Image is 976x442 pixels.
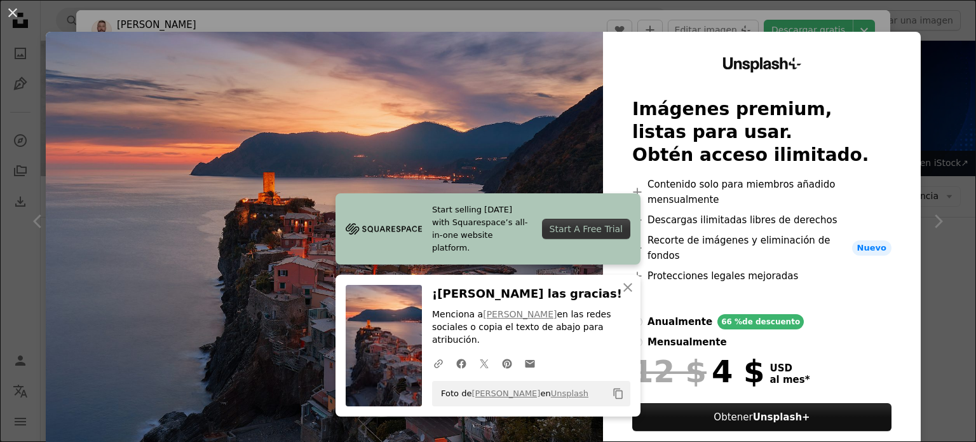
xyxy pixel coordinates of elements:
button: Copiar al portapapeles [607,383,629,404]
span: USD [770,363,810,374]
span: al mes * [770,374,810,385]
a: Comparte por correo electrónico [518,350,541,376]
div: 4 $ [632,355,764,388]
li: Contenido solo para miembros añadido mensualmente [632,177,891,207]
li: Recorte de imágenes y eliminación de fondos [632,233,891,263]
a: Comparte en Pinterest [496,350,518,376]
p: Menciona a en las redes sociales o copia el texto de abajo para atribución. [432,308,630,347]
a: [PERSON_NAME] [483,309,557,319]
button: ObtenerUnsplash+ [632,403,891,431]
a: Comparte en Twitter [473,350,496,376]
div: 66 % de descuento [717,314,804,329]
a: Unsplash [551,389,588,398]
div: anualmente [647,314,712,329]
a: Start selling [DATE] with Squarespace’s all-in-one website platform.Start A Free Trial [335,193,640,265]
span: Foto de en [435,383,588,404]
div: Start A Free Trial [542,219,630,239]
span: Start selling [DATE] with Squarespace’s all-in-one website platform. [432,204,532,254]
h2: Imágenes premium, listas para usar. Obtén acceso ilimitado. [632,98,891,167]
span: Nuevo [852,240,891,256]
h3: ¡[PERSON_NAME] las gracias! [432,285,630,303]
img: file-1705255347840-230a6ab5bca9image [346,219,422,238]
li: Protecciones legales mejoradas [632,268,891,284]
a: Comparte en Facebook [450,350,473,376]
li: Descargas ilimitadas libres de derechos [632,212,891,228]
div: mensualmente [647,335,726,350]
a: [PERSON_NAME] [471,389,540,398]
strong: Unsplash+ [753,411,810,423]
span: 12 $ [632,355,707,388]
